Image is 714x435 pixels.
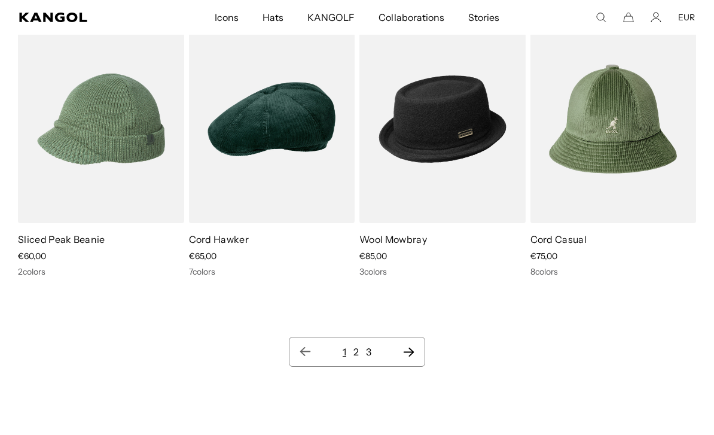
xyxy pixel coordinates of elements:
[402,346,415,358] a: Next page
[359,15,526,223] img: Wool Mowbray
[359,266,526,277] div: 3 colors
[359,251,387,261] span: €85,00
[530,266,697,277] div: 8 colors
[18,251,46,261] span: €60,00
[353,346,359,358] a: 2 page
[18,266,184,277] div: 2 colors
[530,15,697,223] img: Cord Casual
[189,266,355,277] div: 7 colors
[18,233,105,245] a: Sliced Peak Beanie
[366,346,371,358] a: 3 page
[189,15,355,223] img: Cord Hawker
[530,251,557,261] span: €75,00
[596,12,606,23] summary: Search here
[19,13,142,22] a: Kangol
[623,12,634,23] button: Cart
[189,233,249,245] a: Cord Hawker
[678,12,695,23] button: EUR
[18,15,184,223] img: Sliced Peak Beanie
[651,12,661,23] a: Account
[530,233,587,245] a: Cord Casual
[359,233,427,245] a: Wool Mowbray
[343,346,346,358] a: 1 page
[189,251,216,261] span: €65,00
[289,337,425,367] nav: Pagination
